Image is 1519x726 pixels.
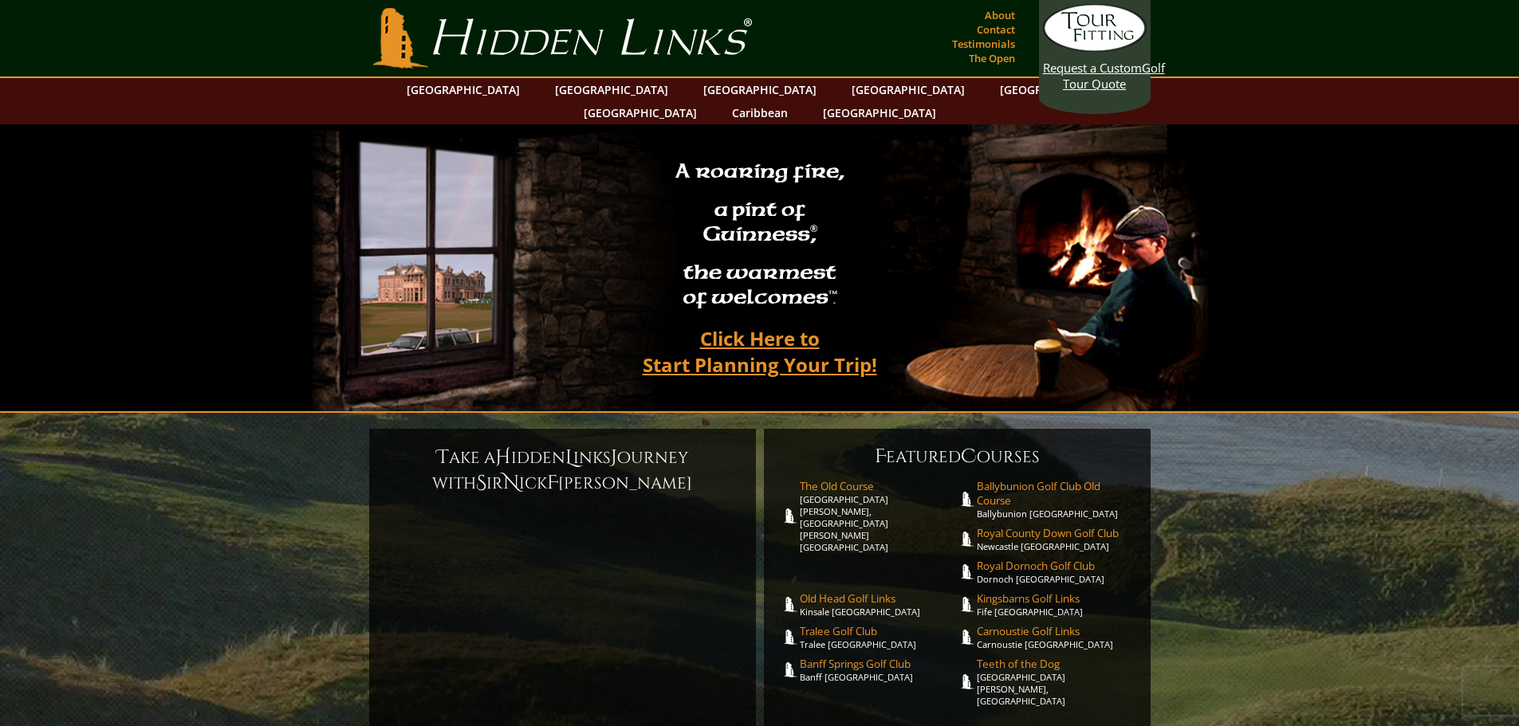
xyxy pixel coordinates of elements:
[800,624,958,650] a: Tralee Golf ClubTralee [GEOGRAPHIC_DATA]
[476,470,486,496] span: S
[948,33,1019,55] a: Testimonials
[992,78,1121,101] a: [GEOGRAPHIC_DATA]
[977,526,1135,540] span: Royal County Down Golf Club
[815,101,944,124] a: [GEOGRAPHIC_DATA]
[385,445,740,496] h6: ake a idden inks ourney with ir ick [PERSON_NAME]
[437,445,449,470] span: T
[495,445,511,470] span: H
[627,320,893,383] a: Click Here toStart Planning Your Trip!
[503,470,519,496] span: N
[965,47,1019,69] a: The Open
[399,78,528,101] a: [GEOGRAPHIC_DATA]
[800,657,958,683] a: Banff Springs Golf ClubBanff [GEOGRAPHIC_DATA]
[576,101,705,124] a: [GEOGRAPHIC_DATA]
[800,624,958,638] span: Tralee Golf Club
[977,657,1135,671] span: Teeth of the Dog
[724,101,796,124] a: Caribbean
[977,591,1135,618] a: Kingsbarns Golf LinksFife [GEOGRAPHIC_DATA]
[977,624,1135,638] span: Carnoustie Golf Links
[977,479,1135,520] a: Ballybunion Golf Club Old CourseBallybunion [GEOGRAPHIC_DATA]
[611,445,617,470] span: J
[800,657,958,671] span: Banff Springs Golf Club
[977,559,1135,573] span: Royal Dornoch Golf Club
[800,479,958,493] span: The Old Course
[1043,4,1147,92] a: Request a CustomGolf Tour Quote
[547,78,676,101] a: [GEOGRAPHIC_DATA]
[780,444,1135,469] h6: eatured ourses
[981,4,1019,26] a: About
[977,559,1135,585] a: Royal Dornoch Golf ClubDornoch [GEOGRAPHIC_DATA]
[875,444,886,469] span: F
[695,78,824,101] a: [GEOGRAPHIC_DATA]
[977,657,1135,707] a: Teeth of the Dog[GEOGRAPHIC_DATA][PERSON_NAME], [GEOGRAPHIC_DATA]
[844,78,973,101] a: [GEOGRAPHIC_DATA]
[1043,60,1142,76] span: Request a Custom
[800,591,958,618] a: Old Head Golf LinksKinsale [GEOGRAPHIC_DATA]
[977,624,1135,650] a: Carnoustie Golf LinksCarnoustie [GEOGRAPHIC_DATA]
[977,479,1135,508] span: Ballybunion Golf Club Old Course
[565,445,573,470] span: L
[973,18,1019,41] a: Contact
[665,152,855,320] h2: A roaring fire, a pint of Guinness , the warmest of welcomes™.
[977,591,1135,606] span: Kingsbarns Golf Links
[547,470,558,496] span: F
[961,444,977,469] span: C
[800,479,958,553] a: The Old Course[GEOGRAPHIC_DATA][PERSON_NAME], [GEOGRAPHIC_DATA][PERSON_NAME] [GEOGRAPHIC_DATA]
[800,591,958,606] span: Old Head Golf Links
[977,526,1135,552] a: Royal County Down Golf ClubNewcastle [GEOGRAPHIC_DATA]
